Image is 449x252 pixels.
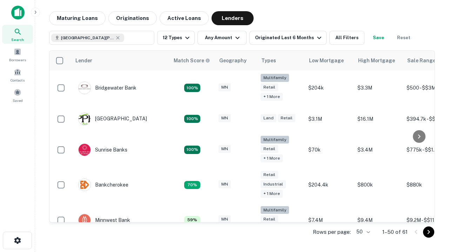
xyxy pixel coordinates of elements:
button: Lenders [212,11,254,25]
div: Low Mortgage [309,56,344,65]
a: Borrowers [2,45,33,64]
span: Contacts [11,77,25,83]
div: MN [219,145,231,153]
button: Save your search to get updates of matches that match your search criteria. [367,31,390,45]
div: Multifamily [261,206,289,214]
img: picture [79,179,91,191]
div: Retail [261,215,278,223]
img: picture [79,144,91,156]
img: picture [79,113,91,125]
button: Reset [393,31,415,45]
a: Saved [2,86,33,105]
div: Matching Properties: 10, hasApolloMatch: undefined [184,115,200,123]
button: Originations [108,11,157,25]
div: Geography [219,56,247,65]
a: Search [2,25,33,44]
img: capitalize-icon.png [11,6,25,20]
td: $204.4k [305,167,354,203]
th: Low Mortgage [305,51,354,70]
div: Originated Last 6 Months [255,34,323,42]
div: Land [261,114,276,122]
button: 12 Types [157,31,195,45]
div: Bankcherokee [78,178,128,191]
div: Industrial [261,180,286,188]
div: Matching Properties: 7, hasApolloMatch: undefined [184,181,200,189]
div: Bridgewater Bank [78,82,136,94]
img: picture [79,82,91,94]
div: [GEOGRAPHIC_DATA] [78,113,147,125]
span: Borrowers [9,57,26,63]
div: Retail [261,171,278,179]
p: Rows per page: [313,228,351,236]
div: Multifamily [261,74,289,82]
td: $3.3M [354,70,403,106]
div: Matching Properties: 18, hasApolloMatch: undefined [184,84,200,92]
td: $3.1M [305,106,354,132]
button: Maturing Loans [49,11,106,25]
div: Matching Properties: 15, hasApolloMatch: undefined [184,146,200,154]
span: Search [11,37,24,42]
div: MN [219,114,231,122]
span: Saved [13,98,23,103]
button: Active Loans [160,11,209,25]
th: Types [257,51,305,70]
td: $9.4M [354,203,403,238]
td: $7.4M [305,203,354,238]
div: Minnwest Bank [78,214,130,226]
th: High Mortgage [354,51,403,70]
td: $16.1M [354,106,403,132]
button: All Filters [329,31,364,45]
button: Any Amount [197,31,247,45]
div: Sale Range [407,56,436,65]
iframe: Chat Widget [414,196,449,230]
div: MN [219,83,231,91]
button: Originated Last 6 Months [249,31,327,45]
th: Lender [71,51,169,70]
div: High Mortgage [358,56,395,65]
img: picture [79,214,91,226]
div: Retail [261,145,278,153]
div: Retail [261,83,278,91]
div: Types [261,56,276,65]
div: 50 [354,227,371,237]
th: Capitalize uses an advanced AI algorithm to match your search with the best lender. The match sco... [169,51,215,70]
div: Retail [278,114,295,122]
h6: Match Score [174,57,209,64]
td: $70k [305,132,354,168]
div: Matching Properties: 6, hasApolloMatch: undefined [184,216,200,224]
div: MN [219,215,231,223]
td: $3.4M [354,132,403,168]
div: Lender [75,56,92,65]
div: MN [219,180,231,188]
a: Contacts [2,65,33,84]
div: Multifamily [261,136,289,144]
td: $800k [354,167,403,203]
th: Geography [215,51,257,70]
span: [GEOGRAPHIC_DATA][PERSON_NAME], [GEOGRAPHIC_DATA], [GEOGRAPHIC_DATA] [61,35,114,41]
p: 1–50 of 61 [382,228,408,236]
div: Sunrise Banks [78,143,127,156]
div: + 1 more [261,190,283,198]
div: + 1 more [261,93,283,101]
button: Go to next page [423,226,434,238]
div: Capitalize uses an advanced AI algorithm to match your search with the best lender. The match sco... [174,57,210,64]
div: + 1 more [261,154,283,162]
td: $204k [305,70,354,106]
